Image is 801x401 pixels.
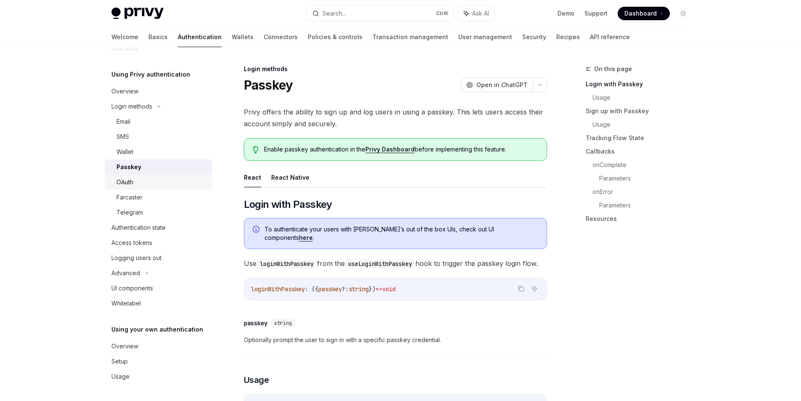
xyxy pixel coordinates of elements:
[111,268,140,278] div: Advanced
[586,104,697,118] a: Sign up with Passkey
[264,145,538,154] span: Enable passkey authentication in the before implementing this feature.
[105,296,212,311] a: Whitelabel
[111,341,138,351] div: Overview
[111,372,130,382] div: Usage
[105,281,212,296] a: UI components
[373,27,448,47] a: Transaction management
[515,283,526,294] button: Copy the contents from the code block
[105,175,212,190] a: OAuth
[105,235,212,250] a: Access tokens
[244,319,267,327] div: passkey
[105,369,212,384] a: Usage
[592,158,697,172] a: onComplete
[599,199,697,212] a: Parameters
[618,7,670,20] a: Dashboard
[116,207,143,218] div: Telegram
[111,101,152,112] div: Login methods
[458,27,512,47] a: User management
[148,27,168,47] a: Basics
[375,285,382,293] span: =>
[244,258,547,269] span: Use from the hook to trigger the passkey login flow.
[436,10,449,17] span: Ctrl K
[105,84,212,99] a: Overview
[111,86,138,96] div: Overview
[111,298,141,308] div: Whitelabel
[116,147,133,157] div: Wallet
[369,285,375,293] span: })
[522,27,546,47] a: Security
[116,177,133,187] div: OAuth
[105,354,212,369] a: Setup
[592,118,697,131] a: Usage
[318,285,342,293] span: passkey
[111,8,164,19] img: light logo
[111,324,203,335] h5: Using your own authentication
[274,320,292,327] span: string
[586,131,697,145] a: Tracking Flow State
[584,9,608,18] a: Support
[111,356,128,366] div: Setup
[558,9,574,18] a: Demo
[271,167,309,187] button: React Native
[345,259,415,268] code: useLoginWithPasskey
[111,253,161,263] div: Logging users out
[244,335,547,345] span: Optionally prompt the user to sign in with a specific passkey credential.
[382,285,396,293] span: void
[116,117,130,127] div: Email
[308,27,362,47] a: Policies & controls
[599,172,697,185] a: Parameters
[116,132,129,142] div: SMS
[323,8,346,19] div: Search...
[111,283,153,293] div: UI components
[105,129,212,144] a: SMS
[105,190,212,205] a: Farcaster
[105,220,212,235] a: Authentication state
[116,162,141,172] div: Passkey
[586,77,697,91] a: Login with Passkey
[461,78,533,92] button: Open in ChatGPT
[244,106,547,130] span: Privy offers the ability to sign up and log users in using a passkey. This lets users access thei...
[586,212,697,226] a: Resources
[264,27,298,47] a: Connectors
[307,6,454,21] button: Search...CtrlK
[677,7,690,20] button: Toggle dark mode
[244,65,547,73] div: Login methods
[116,192,143,202] div: Farcaster
[592,185,697,199] a: onError
[105,159,212,175] a: Passkey
[556,27,580,47] a: Recipes
[529,283,540,294] button: Ask AI
[365,146,415,153] a: Privy Dashboard
[105,144,212,159] a: Wallet
[105,250,212,266] a: Logging users out
[244,198,332,211] span: Login with Passkey
[111,238,152,248] div: Access tokens
[299,234,313,242] a: here
[253,226,261,234] svg: Info
[253,146,259,154] svg: Tip
[349,285,369,293] span: string
[111,27,138,47] a: Welcome
[624,9,657,18] span: Dashboard
[251,285,305,293] span: loginWithPasskey
[256,259,317,268] code: loginWithPasskey
[232,27,254,47] a: Wallets
[111,223,166,233] div: Authentication state
[264,225,538,242] span: To authenticate your users with [PERSON_NAME]’s out of the box UIs, check out UI components .
[586,145,697,158] a: Callbacks
[476,81,528,89] span: Open in ChatGPT
[111,69,190,80] h5: Using Privy authentication
[105,339,212,354] a: Overview
[105,114,212,129] a: Email
[244,77,293,93] h1: Passkey
[472,9,489,18] span: Ask AI
[105,205,212,220] a: Telegram
[244,167,261,187] button: React
[305,285,318,293] span: : ({
[590,27,630,47] a: API reference
[342,285,349,293] span: ?:
[592,91,697,104] a: Usage
[244,374,269,386] span: Usage
[594,64,632,74] span: On this page
[458,6,495,21] button: Ask AI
